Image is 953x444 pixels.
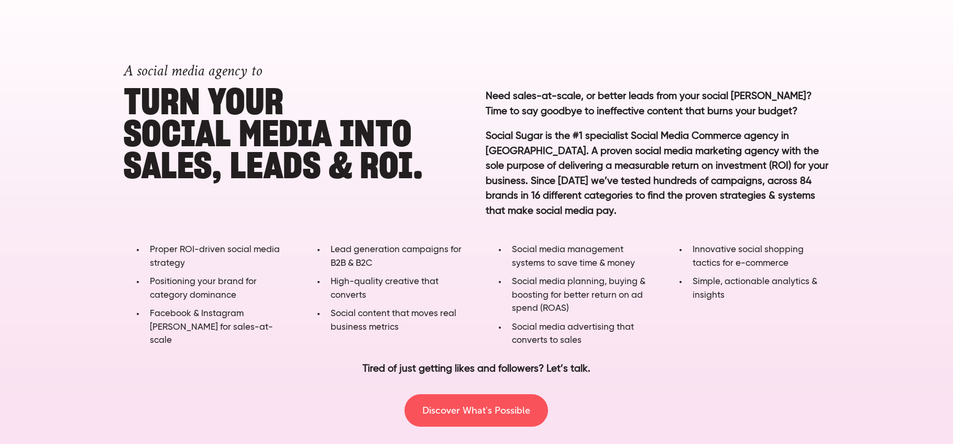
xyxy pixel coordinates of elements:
[150,245,280,268] span: Proper ROI-driven social media strategy
[512,323,634,345] span: Social media advertising that converts to sales
[124,47,467,182] h1: Turn YOUR SOCIAL MEDIA into SALES, LEADS & ROI.
[693,277,817,300] span: Simple, actionable analytics & insights
[512,245,635,268] span: Social media management systems to save time & money
[486,89,829,119] p: Need sales-at-scale, or better leads from your social [PERSON_NAME]? Time to say goodbye to ineff...
[124,61,262,81] span: A social media agency to
[150,309,273,345] span: Facebook & Instagram [PERSON_NAME] for sales-at-scale
[486,129,829,234] p: Social Sugar is the #1 specialist Social Media Commerce agency in [GEOGRAPHIC_DATA]. A proven soc...
[331,309,456,332] span: Social content that moves real business metrics
[512,277,645,313] span: Social media planning, buying & boosting for better return on ad spend (ROAS)
[404,394,548,427] a: Discover What's Possible
[150,277,257,300] span: Positioning your brand for category dominance
[172,362,781,377] p: Tired of just getting likes and followers? Let’s talk.
[693,245,804,268] span: Innovative social shopping tactics for e-commerce
[331,277,439,300] span: High-quality creative that converts
[331,245,462,268] span: Lead generation campaigns for B2B & B2C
